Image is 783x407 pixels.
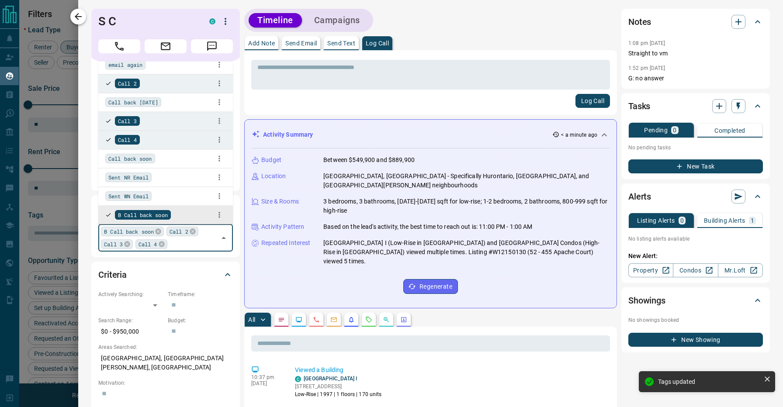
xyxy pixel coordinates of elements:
span: Call back soon [108,155,152,163]
div: Tags updated [658,378,760,385]
p: 0 [680,217,684,224]
div: Alerts [628,186,763,207]
span: B Call back soon [118,211,168,220]
span: email again [108,61,142,69]
p: New Alert: [628,252,763,261]
p: Viewed a Building [295,366,606,375]
span: Call 2 [170,227,188,236]
button: Log Call [575,94,610,108]
p: Activity Pattern [261,222,304,231]
button: New Task [628,159,763,173]
p: Building Alerts [704,217,745,224]
p: Location [261,172,286,181]
h2: Notes [628,15,651,29]
p: Listing Alerts [637,217,675,224]
svg: Notes [278,316,285,323]
div: condos.ca [295,376,301,382]
p: No listing alerts available [628,235,763,243]
span: B Call back soon [104,227,154,236]
span: Call 2 [118,79,137,88]
div: B Call back soon [101,227,164,236]
svg: Emails [330,316,337,323]
span: Call [98,39,140,53]
button: Close [218,232,230,244]
button: Regenerate [403,279,458,294]
p: All [248,317,255,323]
svg: Lead Browsing Activity [295,316,302,323]
svg: Listing Alerts [348,316,355,323]
p: 3 bedrooms, 3 bathrooms, [DATE]-[DATE] sqft for low-rise; 1-2 bedrooms, 2 bathrooms, 800-999 sqft... [323,197,610,215]
h2: Showings [628,293,665,307]
p: Motivation: [98,379,233,387]
p: No pending tasks [628,141,763,154]
span: Sent WN Email [108,192,149,201]
p: Based on the lead's activity, the best time to reach out is: 11:00 PM - 1:00 AM [323,222,532,231]
button: New Showing [628,333,763,347]
p: Budget [261,155,281,165]
div: Activity Summary< a minute ago [252,127,610,143]
p: Log Call [366,40,389,46]
div: condos.ca [209,18,215,24]
p: Low-Rise | 1997 | 1 floors | 170 units [295,390,381,398]
p: Send Email [285,40,317,46]
p: Straight to vm [628,49,763,58]
p: 1:08 pm [DATE] [628,40,665,46]
span: Sent NR Email [108,173,149,182]
p: Budget: [168,317,233,324]
h2: Tasks [628,99,650,113]
div: Tasks [628,96,763,117]
button: Timeline [249,13,302,28]
p: Size & Rooms [261,197,299,206]
p: [GEOGRAPHIC_DATA], [GEOGRAPHIC_DATA] - Specifically Hurontario, [GEOGRAPHIC_DATA], and [GEOGRAPHI... [323,172,610,190]
h2: Criteria [98,268,127,282]
p: 10:37 pm [251,374,282,380]
p: Send Text [327,40,355,46]
a: Property [628,263,673,277]
h2: Alerts [628,190,651,203]
p: Search Range: [98,317,163,324]
svg: Calls [313,316,320,323]
p: $0 - $950,000 [98,324,163,339]
div: Call 2 [166,227,198,236]
p: Between $549,900 and $889,900 [323,155,415,165]
p: 0 [673,127,676,133]
span: Call 3 [118,117,137,126]
p: [GEOGRAPHIC_DATA], [GEOGRAPHIC_DATA][PERSON_NAME], [GEOGRAPHIC_DATA] [98,351,233,375]
p: [STREET_ADDRESS] [295,383,381,390]
p: Add Note [248,40,275,46]
p: 1 [751,217,754,224]
svg: Opportunities [383,316,390,323]
p: < a minute ago [561,131,597,139]
p: [GEOGRAPHIC_DATA] I (Low-Rise in [GEOGRAPHIC_DATA]) and [GEOGRAPHIC_DATA] Condos (High-Rise in [G... [323,238,610,266]
span: Email [145,39,187,53]
div: Criteria [98,264,233,285]
a: Mr.Loft [718,263,763,277]
h1: S C [98,14,196,28]
p: 1:52 pm [DATE] [628,65,665,71]
p: Areas Searched: [98,343,233,351]
a: [GEOGRAPHIC_DATA] I [304,376,357,382]
span: Call 3 [104,240,123,248]
div: Call 4 [135,239,167,249]
p: G: no answer [628,74,763,83]
svg: Agent Actions [400,316,407,323]
div: Showings [628,290,763,311]
p: No showings booked [628,316,763,324]
div: Call 3 [101,239,133,249]
p: Repeated Interest [261,238,310,248]
svg: Requests [365,316,372,323]
button: Campaigns [305,13,369,28]
span: Call 4 [139,240,157,248]
div: Notes [628,11,763,32]
p: Timeframe: [168,290,233,298]
span: Call back [DATE] [108,98,158,107]
span: Call 4 [118,136,137,145]
a: Condos [673,263,718,277]
span: Message [191,39,233,53]
p: [DATE] [251,380,282,386]
p: Pending [644,127,668,133]
p: Completed [714,128,745,134]
p: Activity Summary [263,130,313,139]
p: Actively Searching: [98,290,163,298]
